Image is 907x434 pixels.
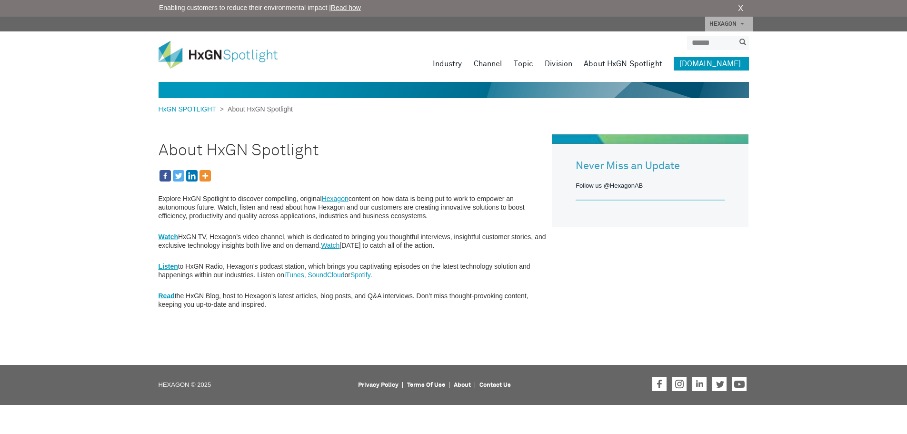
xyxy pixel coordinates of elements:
[576,161,725,172] h3: Never Miss an Update
[331,4,361,11] a: Read how
[407,382,445,388] a: Terms Of Use
[159,233,178,241] a: Watch
[705,17,753,31] a: HEXAGON
[732,377,747,391] a: Hexagon on Youtube
[224,105,293,113] span: About HxGN Spotlight
[322,195,349,202] a: Hexagon
[159,3,361,13] span: Enabling customers to reduce their environmental impact |
[159,134,548,167] h1: About HxGN Spotlight
[672,377,687,391] a: Hexagon on Instagram
[186,170,198,182] a: Linkedin
[199,170,211,182] a: More
[692,377,707,391] a: Hexagon on LinkedIn
[159,232,548,250] p: HxGN TV, Hexagon’s video channel, which is dedicated to bringing you thoughtful interviews, insig...
[584,57,662,71] a: About HxGN Spotlight
[576,182,643,189] a: Follow us @HexagonAB
[308,271,344,279] a: SoundCloud
[433,57,462,71] a: Industry
[159,105,220,113] a: HxGN SPOTLIGHT
[159,292,548,309] p: the HxGN Blog, host to Hexagon’s latest articles, blog posts, and Q&A interviews. Don’t miss thou...
[159,194,548,220] p: Explore HxGN Spotlight to discover compelling, original content on how data is being put to work ...
[321,242,339,249] a: Watch
[159,262,178,270] a: Listen
[712,377,727,391] a: Hexagon on Twitter
[159,292,175,300] a: Read
[514,57,533,71] a: Topic
[652,377,667,391] a: Hexagon on Facebook
[284,271,306,279] a: iTunes,
[350,271,370,279] a: Spotify
[159,41,292,69] img: HxGN Spotlight
[479,382,511,388] a: Contact Us
[358,382,399,388] a: Privacy Policy
[545,57,572,71] a: Division
[474,57,503,71] a: Channel
[159,170,171,182] a: Facebook
[674,57,749,71] a: [DOMAIN_NAME]
[159,262,548,279] p: to HxGN Radio, Hexagon’s podcast station, which brings you captivating episodes on the latest tec...
[173,170,184,182] a: Twitter
[159,378,352,402] p: HEXAGON © 2025
[159,104,293,114] div: >
[738,3,743,14] a: X
[454,382,471,388] a: About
